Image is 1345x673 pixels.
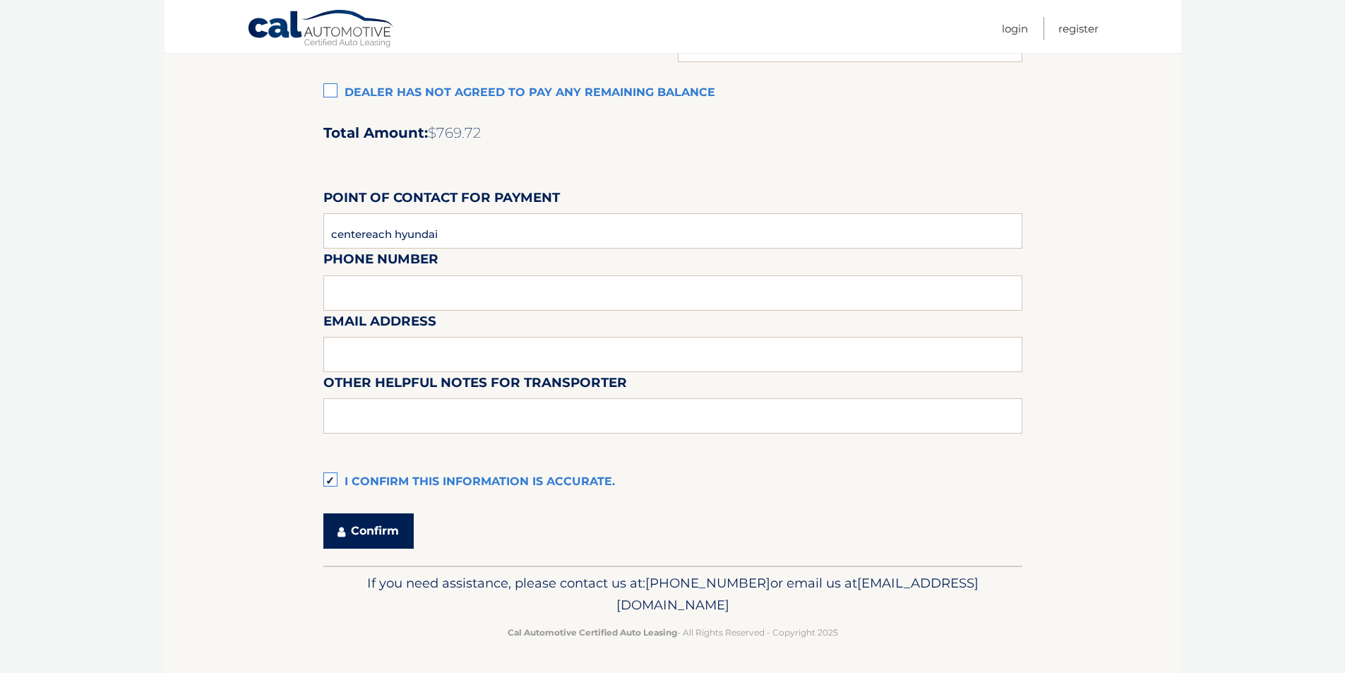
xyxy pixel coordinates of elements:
[323,187,560,213] label: Point of Contact for Payment
[247,9,395,50] a: Cal Automotive
[323,79,1022,107] label: Dealer has not agreed to pay any remaining balance
[323,372,627,398] label: Other helpful notes for transporter
[333,572,1013,617] p: If you need assistance, please contact us at: or email us at
[428,124,481,141] span: $769.72
[323,311,436,337] label: Email Address
[323,513,414,549] button: Confirm
[645,575,770,591] span: [PHONE_NUMBER]
[1002,17,1028,40] a: Login
[508,627,677,638] strong: Cal Automotive Certified Auto Leasing
[333,625,1013,640] p: - All Rights Reserved - Copyright 2025
[323,468,1022,496] label: I confirm this information is accurate.
[1058,17,1099,40] a: Register
[323,124,1022,142] h2: Total Amount:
